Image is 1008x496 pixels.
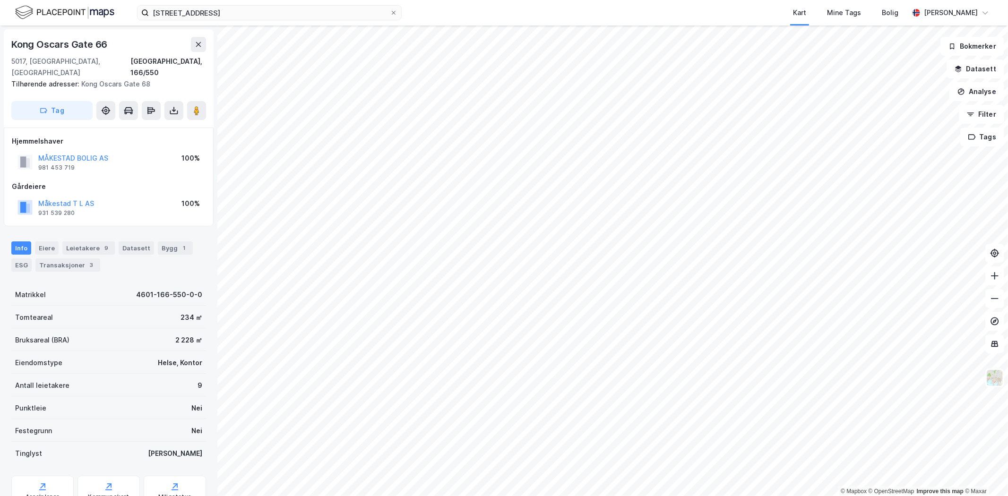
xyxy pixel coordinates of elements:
button: Tag [11,101,93,120]
span: Tilhørende adresser: [11,80,81,88]
div: Punktleie [15,402,46,414]
div: 100% [181,153,200,164]
div: Festegrunn [15,425,52,436]
div: Leietakere [62,241,115,255]
div: 981 453 719 [38,164,75,171]
div: Datasett [119,241,154,255]
div: [PERSON_NAME] [924,7,978,18]
div: Hjemmelshaver [12,136,206,147]
div: Kong Oscars Gate 66 [11,37,109,52]
img: logo.f888ab2527a4732fd821a326f86c7f29.svg [15,4,114,21]
div: Nei [191,402,202,414]
div: Tinglyst [15,448,42,459]
div: 4601-166-550-0-0 [136,289,202,300]
button: Analyse [949,82,1004,101]
div: Gårdeiere [12,181,206,192]
div: Kontrollprogram for chat [961,451,1008,496]
div: 100% [181,198,200,209]
div: 1 [180,243,189,253]
button: Datasett [947,60,1004,78]
div: [PERSON_NAME] [148,448,202,459]
button: Bokmerker [940,37,1004,56]
div: 234 ㎡ [181,312,202,323]
iframe: Chat Widget [961,451,1008,496]
div: 2 228 ㎡ [175,334,202,346]
div: 9 [198,380,202,391]
a: OpenStreetMap [869,488,914,495]
div: Info [11,241,31,255]
div: Eiere [35,241,59,255]
div: Helse, Kontor [158,357,202,368]
div: Matrikkel [15,289,46,300]
a: Mapbox [841,488,867,495]
div: 3 [87,260,96,270]
div: Bruksareal (BRA) [15,334,69,346]
a: Improve this map [917,488,964,495]
div: [GEOGRAPHIC_DATA], 166/550 [130,56,206,78]
div: Bolig [882,7,898,18]
div: Transaksjoner [35,258,100,272]
button: Filter [959,105,1004,124]
img: Z [986,369,1004,387]
button: Tags [960,128,1004,146]
div: 931 539 280 [38,209,75,217]
div: 5017, [GEOGRAPHIC_DATA], [GEOGRAPHIC_DATA] [11,56,130,78]
div: Bygg [158,241,193,255]
div: Kart [793,7,806,18]
div: Mine Tags [827,7,861,18]
div: Tomteareal [15,312,53,323]
div: ESG [11,258,32,272]
div: Nei [191,425,202,436]
div: Kong Oscars Gate 68 [11,78,198,90]
div: Antall leietakere [15,380,69,391]
div: 9 [102,243,111,253]
input: Søk på adresse, matrikkel, gårdeiere, leietakere eller personer [149,6,390,20]
div: Eiendomstype [15,357,62,368]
